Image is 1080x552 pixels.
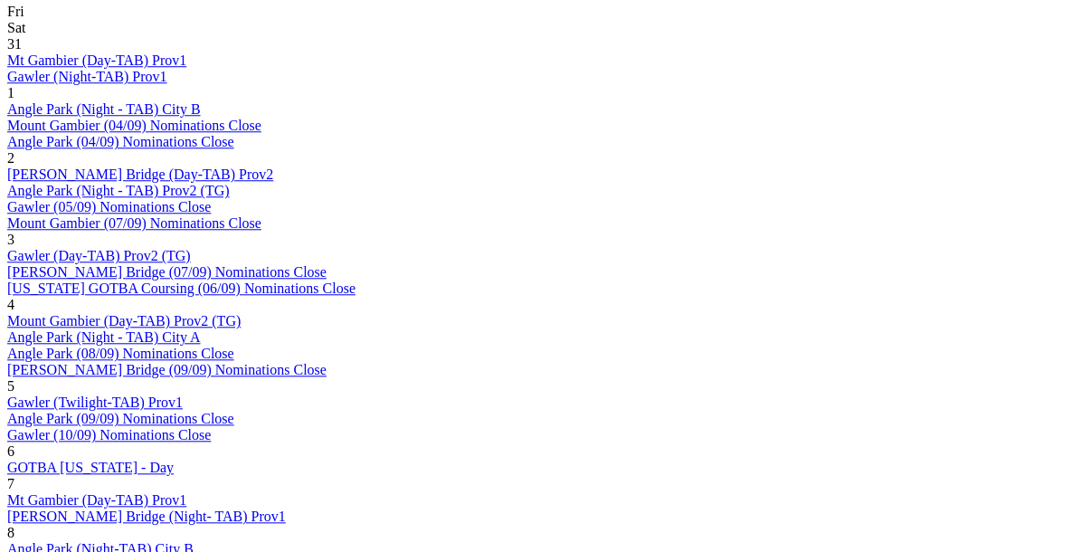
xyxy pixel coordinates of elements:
[7,460,174,475] a: GOTBA [US_STATE] - Day
[7,362,327,377] a: [PERSON_NAME] Bridge (09/09) Nominations Close
[7,4,1073,20] div: Fri
[7,36,22,52] span: 31
[7,167,273,182] a: [PERSON_NAME] Bridge (Day-TAB) Prov2
[7,199,211,214] a: Gawler (05/09) Nominations Close
[7,52,186,68] a: Mt Gambier (Day-TAB) Prov1
[7,313,241,328] a: Mount Gambier (Day-TAB) Prov2 (TG)
[7,232,14,247] span: 3
[7,150,14,166] span: 2
[7,329,201,345] a: Angle Park (Night - TAB) City A
[7,215,261,231] a: Mount Gambier (07/09) Nominations Close
[7,101,201,117] a: Angle Park (Night - TAB) City B
[7,411,234,426] a: Angle Park (09/09) Nominations Close
[7,427,211,443] a: Gawler (10/09) Nominations Close
[7,264,327,280] a: [PERSON_NAME] Bridge (07/09) Nominations Close
[7,134,234,149] a: Angle Park (04/09) Nominations Close
[7,183,230,198] a: Angle Park (Night - TAB) Prov2 (TG)
[7,118,261,133] a: Mount Gambier (04/09) Nominations Close
[7,525,14,540] span: 8
[7,85,14,100] span: 1
[7,69,166,84] a: Gawler (Night-TAB) Prov1
[7,395,183,410] a: Gawler (Twilight-TAB) Prov1
[7,509,286,524] a: [PERSON_NAME] Bridge (Night- TAB) Prov1
[7,378,14,394] span: 5
[7,248,191,263] a: Gawler (Day-TAB) Prov2 (TG)
[7,476,14,491] span: 7
[7,443,14,459] span: 6
[7,492,186,508] a: Mt Gambier (Day-TAB) Prov1
[7,20,1073,36] div: Sat
[7,346,234,361] a: Angle Park (08/09) Nominations Close
[7,281,355,296] a: [US_STATE] GOTBA Coursing (06/09) Nominations Close
[7,297,14,312] span: 4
